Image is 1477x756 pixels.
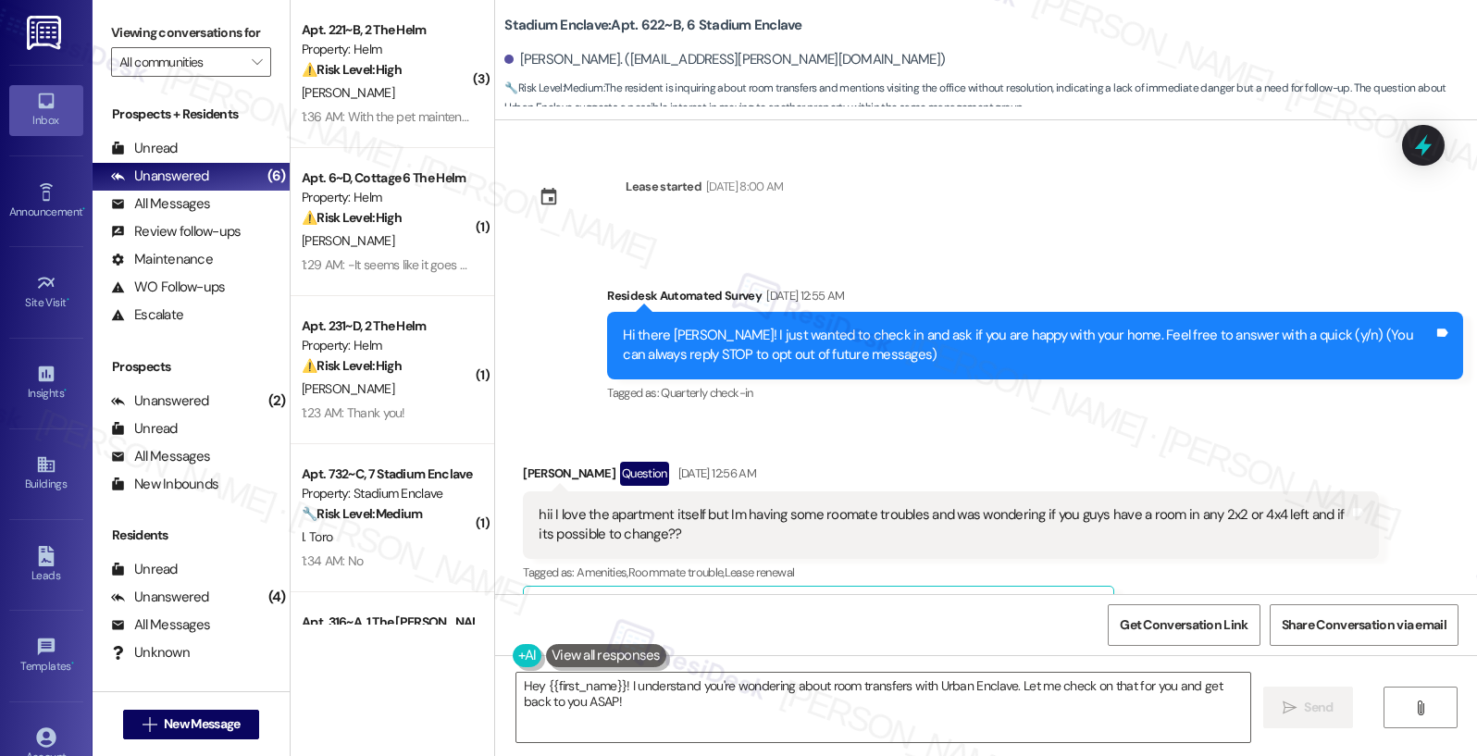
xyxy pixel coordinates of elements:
[93,526,290,545] div: Residents
[143,717,156,732] i: 
[64,384,67,397] span: •
[264,583,291,612] div: (4)
[302,336,473,355] div: Property: Helm
[504,79,1477,118] span: : The resident is inquiring about room transfers and mentions visiting the office without resolut...
[111,391,209,411] div: Unanswered
[1120,615,1247,635] span: Get Conversation Link
[302,380,394,397] span: [PERSON_NAME]
[9,267,83,317] a: Site Visit •
[607,379,1463,406] div: Tagged as:
[302,108,1033,125] div: 1:36 AM: With the pet maintenance request, they ignored what I was asking and it took my dad call...
[302,256,1389,273] div: 1:29 AM: -It seems like it goes off potentially but only really cold air coming out when it's goi...
[93,105,290,124] div: Prospects + Residents
[1283,700,1297,715] i: 
[674,464,756,483] div: [DATE] 12:56 AM
[302,505,422,522] strong: 🔧 Risk Level: Medium
[111,139,178,158] div: Unread
[302,188,473,207] div: Property: Helm
[302,20,473,40] div: Apt. 221~B, 2 The Helm
[1108,604,1260,646] button: Get Conversation Link
[1304,698,1333,717] span: Send
[302,552,363,569] div: 1:34 AM: No
[523,559,1379,586] div: Tagged as:
[504,16,801,35] b: Stadium Enclave: Apt. 622~B, 6 Stadium Enclave
[111,615,210,635] div: All Messages
[119,47,242,77] input: All communities
[628,564,725,580] span: Roommate trouble ,
[27,16,65,50] img: ResiDesk Logo
[302,40,473,59] div: Property: Helm
[111,278,225,297] div: WO Follow-ups
[9,631,83,681] a: Templates •
[264,387,291,415] div: (2)
[661,385,752,401] span: Quarterly check-in
[82,203,85,216] span: •
[302,484,473,503] div: Property: Stadium Enclave
[111,194,210,214] div: All Messages
[302,316,473,336] div: Apt. 231~D, 2 The Helm
[504,50,945,69] div: [PERSON_NAME]. ([EMAIL_ADDRESS][PERSON_NAME][DOMAIN_NAME])
[302,404,405,421] div: 1:23 AM: Thank you!
[111,588,209,607] div: Unanswered
[111,19,271,47] label: Viewing conversations for
[577,564,628,580] span: Amenities ,
[523,462,1379,491] div: [PERSON_NAME]
[302,528,332,545] span: I. Toro
[1263,687,1353,728] button: Send
[9,358,83,408] a: Insights •
[1270,604,1458,646] button: Share Conversation via email
[762,286,844,305] div: [DATE] 12:55 AM
[302,84,394,101] span: [PERSON_NAME]
[111,167,209,186] div: Unanswered
[164,714,240,734] span: New Message
[539,505,1349,545] div: hii I love the apartment itself but Im having some roomate troubles and was wondering if you guys...
[302,357,402,374] strong: ⚠️ Risk Level: High
[302,168,473,188] div: Apt. 6~D, Cottage 6 The Helm
[620,462,669,485] div: Question
[302,465,473,484] div: Apt. 732~C, 7 Stadium Enclave
[302,209,402,226] strong: ⚠️ Risk Level: High
[701,177,784,196] div: [DATE] 8:00 AM
[516,673,1251,742] textarea: Hey {{first_name}}! I understand you're wondering about room transfers with Urban Enclave. Let me...
[111,475,218,494] div: New Inbounds
[111,222,241,242] div: Review follow-ups
[302,61,402,78] strong: ⚠️ Risk Level: High
[111,447,210,466] div: All Messages
[1413,700,1427,715] i: 
[302,232,394,249] span: [PERSON_NAME]
[111,643,190,663] div: Unknown
[623,326,1434,366] div: Hi there [PERSON_NAME]! I just wanted to check in and ask if you are happy with your home. Feel f...
[504,81,602,95] strong: 🔧 Risk Level: Medium
[111,250,213,269] div: Maintenance
[93,357,290,377] div: Prospects
[302,613,473,632] div: Apt. 316~A, 1 The [PERSON_NAME] Louisville
[263,162,291,191] div: (6)
[71,657,74,670] span: •
[9,540,83,590] a: Leads
[607,286,1463,312] div: Residesk Automated Survey
[725,564,795,580] span: Lease renewal
[9,449,83,499] a: Buildings
[111,419,178,439] div: Unread
[111,305,183,325] div: Escalate
[111,560,178,579] div: Unread
[67,293,69,306] span: •
[9,85,83,135] a: Inbox
[252,55,262,69] i: 
[123,710,260,739] button: New Message
[1282,615,1446,635] span: Share Conversation via email
[626,177,701,196] div: Lease started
